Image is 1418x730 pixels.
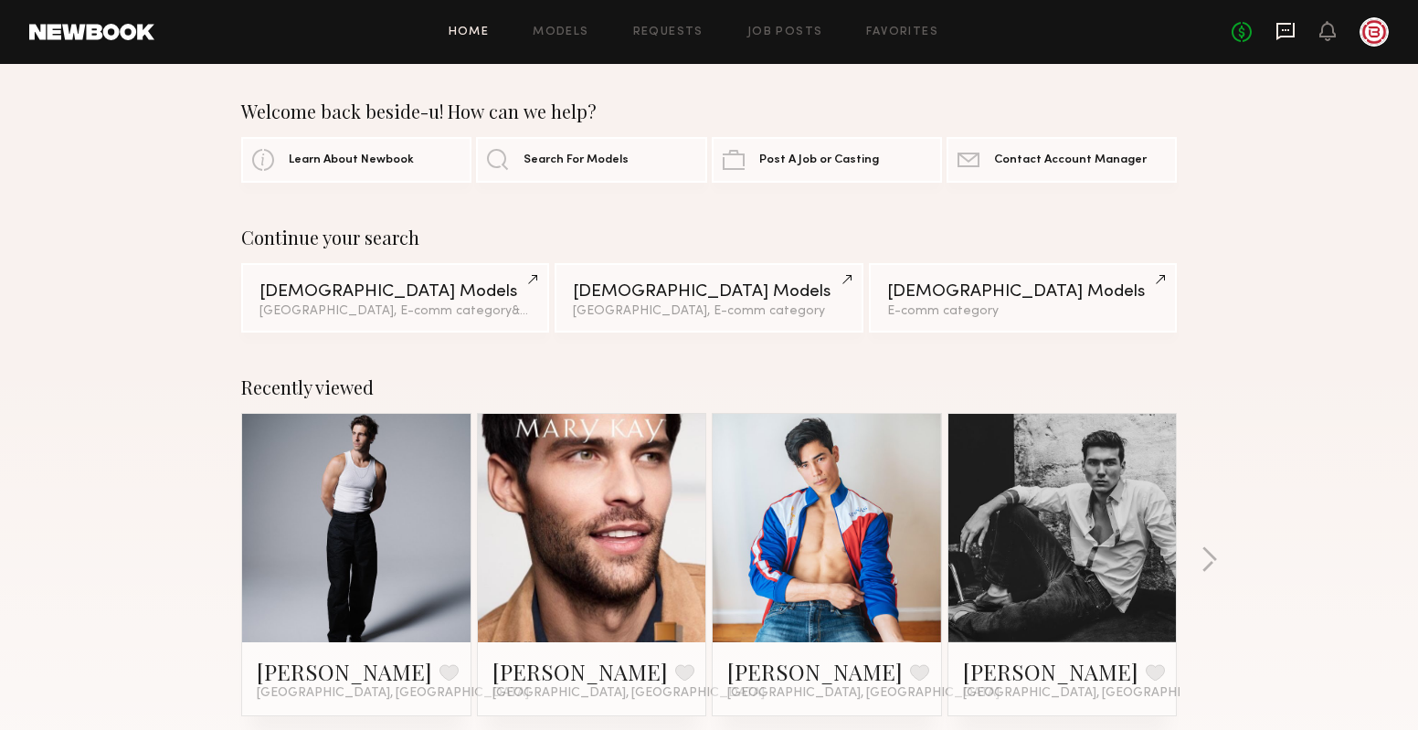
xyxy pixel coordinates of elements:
a: Learn About Newbook [241,137,471,183]
span: Search For Models [524,154,629,166]
div: [GEOGRAPHIC_DATA], E-comm category [573,305,844,318]
a: [PERSON_NAME] [727,657,903,686]
span: [GEOGRAPHIC_DATA], [GEOGRAPHIC_DATA] [492,686,765,701]
div: E-comm category [887,305,1159,318]
a: Contact Account Manager [947,137,1177,183]
a: Requests [633,26,704,38]
a: [PERSON_NAME] [963,657,1138,686]
div: [DEMOGRAPHIC_DATA] Models [887,283,1159,301]
span: Post A Job or Casting [759,154,879,166]
div: Recently viewed [241,376,1177,398]
div: [GEOGRAPHIC_DATA], E-comm category [259,305,531,318]
div: [DEMOGRAPHIC_DATA] Models [259,283,531,301]
a: Search For Models [476,137,706,183]
a: Post A Job or Casting [712,137,942,183]
a: Favorites [866,26,938,38]
a: [PERSON_NAME] [257,657,432,686]
span: [GEOGRAPHIC_DATA], [GEOGRAPHIC_DATA] [257,686,529,701]
span: & 1 other filter [512,305,590,317]
a: [PERSON_NAME] [492,657,668,686]
a: Home [449,26,490,38]
a: Job Posts [747,26,823,38]
a: [DEMOGRAPHIC_DATA] ModelsE-comm category [869,263,1177,333]
span: Learn About Newbook [289,154,414,166]
div: Continue your search [241,227,1177,249]
span: [GEOGRAPHIC_DATA], [GEOGRAPHIC_DATA] [963,686,1235,701]
a: [DEMOGRAPHIC_DATA] Models[GEOGRAPHIC_DATA], E-comm category&1other filter [241,263,549,333]
a: Models [533,26,588,38]
a: [DEMOGRAPHIC_DATA] Models[GEOGRAPHIC_DATA], E-comm category [555,263,862,333]
div: Welcome back beside-u! How can we help? [241,101,1177,122]
span: [GEOGRAPHIC_DATA], [GEOGRAPHIC_DATA] [727,686,1000,701]
div: [DEMOGRAPHIC_DATA] Models [573,283,844,301]
span: Contact Account Manager [994,154,1147,166]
